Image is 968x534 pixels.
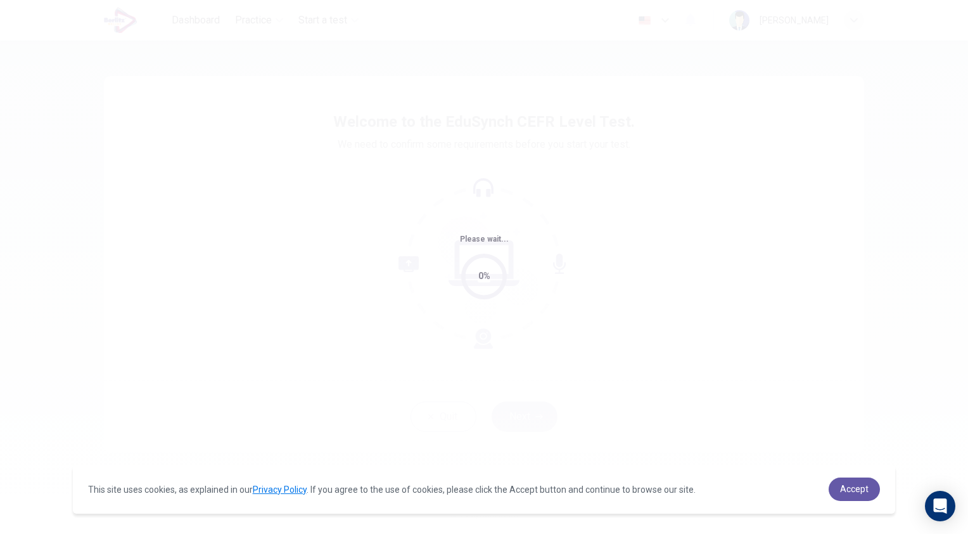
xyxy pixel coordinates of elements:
div: 0% [478,269,490,283]
div: cookieconsent [73,465,896,514]
a: dismiss cookie message [829,478,880,501]
span: This site uses cookies, as explained in our . If you agree to the use of cookies, please click th... [88,485,696,495]
span: Please wait... [460,235,509,244]
div: Open Intercom Messenger [925,491,955,521]
a: Privacy Policy [253,485,307,495]
span: Accept [840,484,869,494]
